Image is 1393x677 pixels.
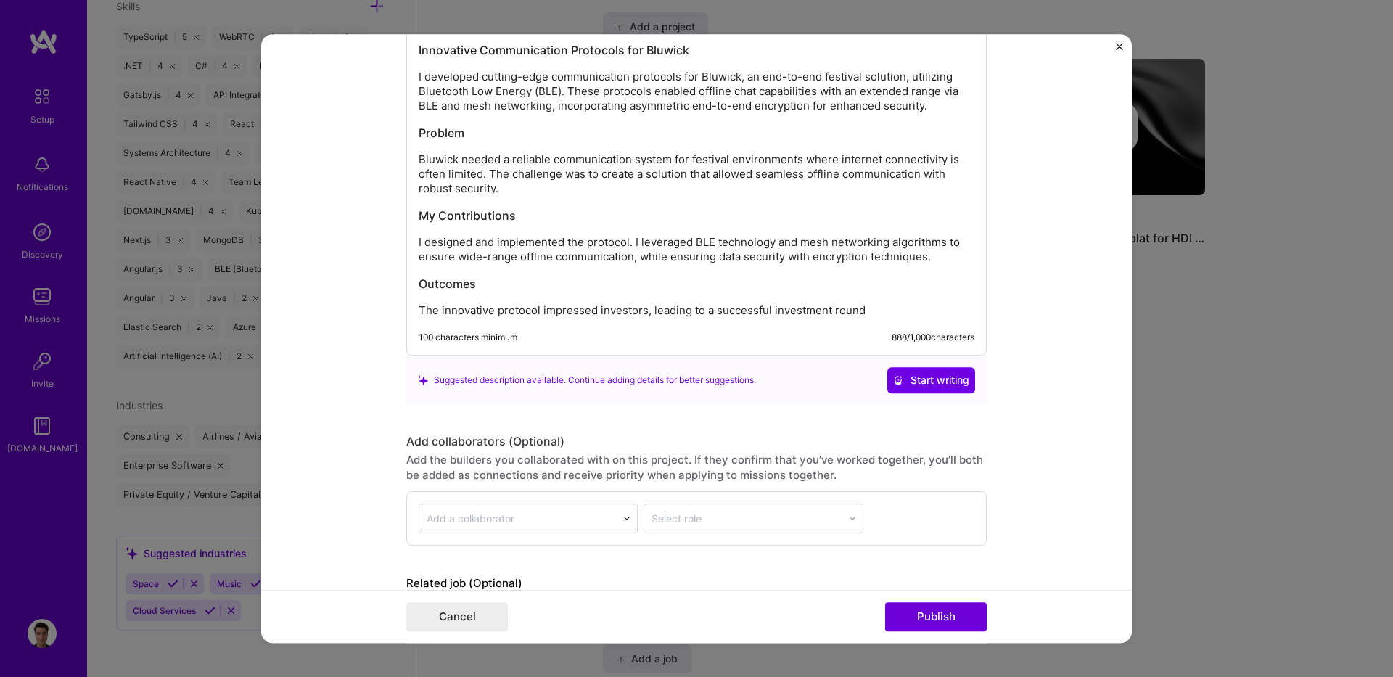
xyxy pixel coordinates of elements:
div: 888 / 1,000 characters [892,332,974,343]
i: icon CrystalBallWhite [893,375,903,385]
button: Cancel [406,602,508,631]
div: Add the builders you collaborated with on this project. If they confirm that you’ve worked togeth... [406,452,987,483]
p: I developed cutting-edge communication protocols for Bluwick, an end-to-end festival solution, ut... [419,70,974,113]
button: Close [1116,43,1123,58]
div: Add collaborators (Optional) [406,434,987,449]
p: I designed and implemented the protocol. I leveraged BLE technology and mesh networking algorithm... [419,235,974,264]
div: 100 characters minimum [419,332,517,343]
h3: Problem [419,125,974,141]
div: Suggested description available. Continue adding details for better suggestions. [418,373,756,388]
p: The innovative protocol impressed investors, leading to a successful investment round [419,303,974,318]
button: Publish [885,602,987,631]
h3: My Contributions [419,208,974,223]
div: Add a collaborator [427,511,514,526]
button: Start writing [887,367,975,393]
i: icon SuggestedTeams [418,375,428,385]
img: drop icon [622,514,631,523]
span: Start writing [893,373,969,387]
p: Bluwick needed a reliable communication system for festival environments where internet connectiv... [419,152,974,196]
h3: Outcomes [419,276,974,292]
label: Related job (Optional) [406,575,987,592]
h3: Innovative Communication Protocols for Bluwick [419,42,974,58]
